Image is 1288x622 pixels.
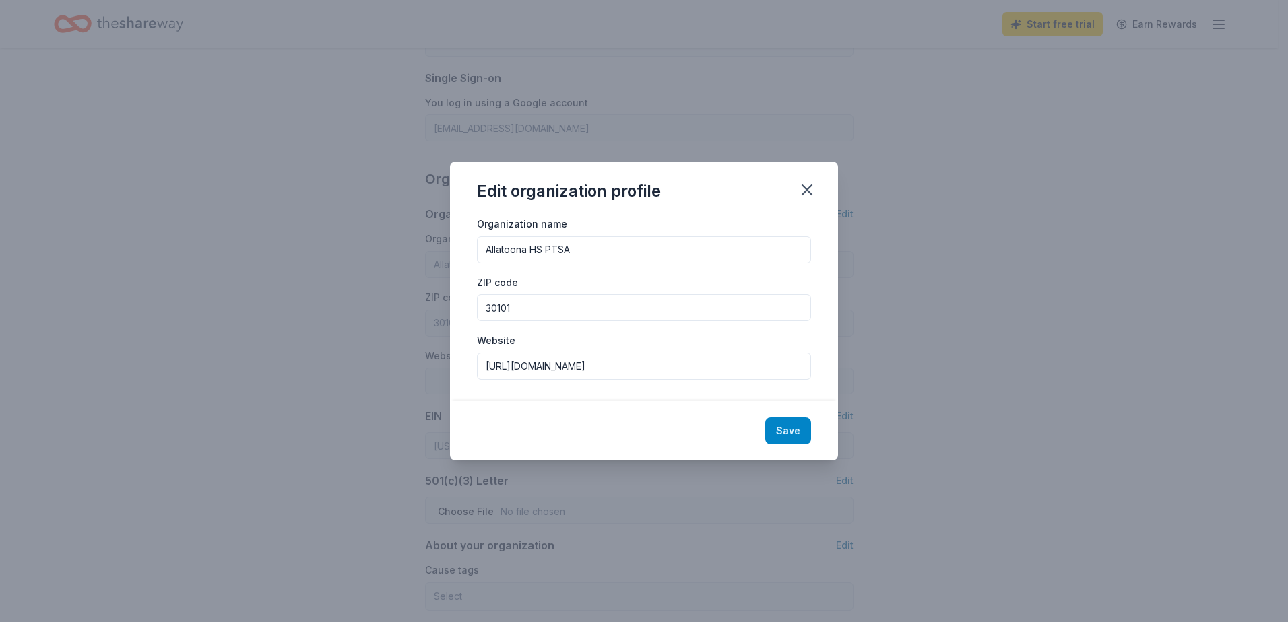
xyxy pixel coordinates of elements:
[477,217,567,231] label: Organization name
[477,276,518,289] label: ZIP code
[477,334,515,347] label: Website
[477,180,661,202] div: Edit organization profile
[477,294,811,321] input: 12345 (U.S. only)
[765,417,811,444] button: Save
